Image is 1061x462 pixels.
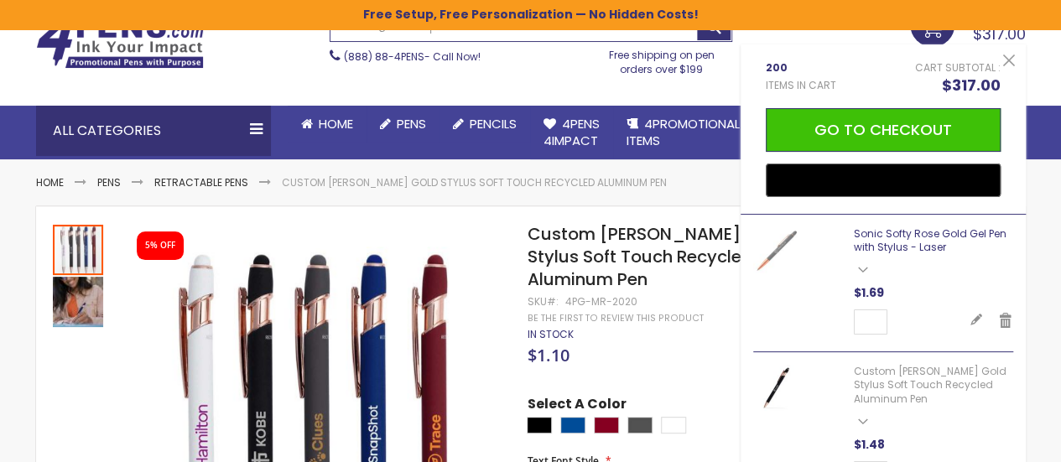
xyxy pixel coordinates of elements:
img: 4Pens Custom Pens and Promotional Products [36,15,204,69]
div: Availability [527,328,573,341]
a: Pens [367,106,439,143]
span: Home [319,115,353,132]
div: Burgundy [594,417,619,433]
div: Gunmetal [627,417,653,433]
span: - Call Now! [344,49,481,64]
img: Sonic Softy Rose Gold Gel Pen with Stylus - Laser-Grey [753,227,799,273]
a: Pencils [439,106,530,143]
button: Go to Checkout [766,108,1001,152]
a: Pens [97,175,121,189]
strong: SKU [527,294,558,309]
span: Cart Subtotal [915,60,996,75]
div: Custom Lexi Rose Gold Stylus Soft Touch Recycled Aluminum Pen [53,275,103,327]
a: 4Pens4impact [530,106,613,160]
span: $1.10 [527,344,569,366]
img: Custom Lexi Rose Gold Stylus Soft Touch Recycled Aluminum Pen [53,277,103,327]
span: $317.00 [942,75,1001,96]
span: $317.00 [973,23,1026,44]
span: 200 [766,61,836,75]
span: Custom [PERSON_NAME] Gold Stylus Soft Touch Recycled Aluminum Pen [527,222,784,291]
span: Items in Cart [766,79,836,92]
li: Custom [PERSON_NAME] Gold Stylus Soft Touch Recycled Aluminum Pen [282,176,667,189]
span: In stock [527,327,573,341]
a: Custom [PERSON_NAME] Gold Stylus Soft Touch Recycled Aluminum Pen [854,364,1006,405]
div: Custom Lexi Rose Gold Stylus Soft Touch Recycled Aluminum Pen [53,223,105,275]
div: Free shipping on pen orders over $199 [591,42,732,75]
a: Sonic Softy Rose Gold Gel Pen with Stylus - Laser [854,226,1006,254]
img: Custom Lexi Rose Gold Stylus Soft Touch Recycled Aluminum Pen-Black [753,365,799,411]
span: $1.69 [854,284,884,301]
div: 4PG-MR-2020 [564,295,637,309]
span: Pens [397,115,426,132]
div: All Categories [36,106,271,156]
span: 4Pens 4impact [544,115,600,149]
a: (888) 88-4PENS [344,49,424,64]
div: Dark Blue [560,417,585,433]
div: Black [527,417,552,433]
span: $1.48 [854,436,885,453]
div: 5% OFF [145,240,175,252]
a: 4PROMOTIONALITEMS [613,106,753,160]
a: Retractable Pens [154,175,248,189]
a: Home [288,106,367,143]
button: Buy with GPay [766,164,1001,197]
iframe: Google Customer Reviews [923,417,1061,462]
div: White [661,417,686,433]
span: 4PROMOTIONAL ITEMS [627,115,740,149]
span: Select A Color [527,395,626,418]
a: Be the first to review this product [527,312,703,324]
a: Home [36,175,64,189]
span: Pencils [470,115,517,132]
